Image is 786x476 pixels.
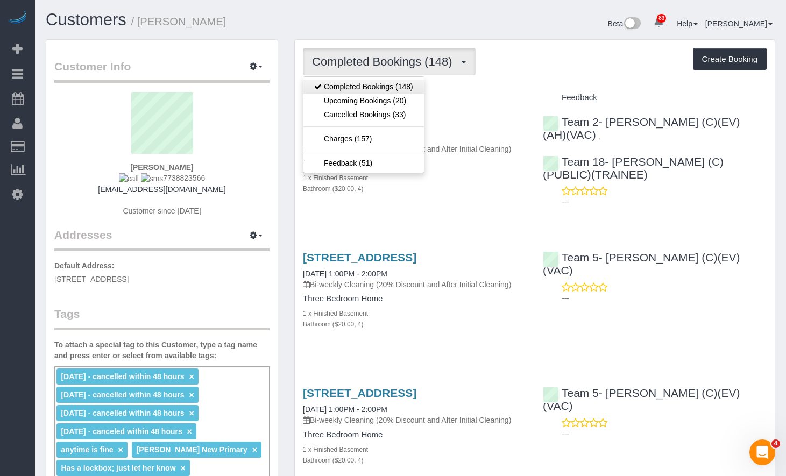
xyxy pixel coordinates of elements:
a: × [189,372,194,381]
img: call [119,173,139,184]
a: Customers [46,10,126,29]
a: × [252,445,257,454]
span: 4 [771,439,780,448]
span: [STREET_ADDRESS] [54,275,129,283]
a: Team 2- [PERSON_NAME] (C)(EV)(AH)(VAC) [543,116,740,141]
span: 7738823566 [119,174,205,182]
button: Create Booking [693,48,767,70]
small: Bathroom ($20.00, 4) [303,321,363,328]
strong: [PERSON_NAME] [130,163,193,172]
a: × [118,445,123,454]
label: To attach a special tag to this Customer, type a tag name and press enter or select from availabl... [54,339,270,361]
span: [DATE] - cancelled within 48 hours [61,390,184,399]
a: × [187,427,192,436]
span: Completed Bookings (148) [312,55,457,68]
a: Charges (157) [303,132,424,146]
a: Team 5- [PERSON_NAME] (C)(EV)(VAC) [543,251,740,276]
a: × [189,409,194,418]
a: Completed Bookings (148) [303,80,424,94]
a: [PERSON_NAME] [705,19,773,28]
iframe: Intercom live chat [749,439,775,465]
small: 1 x Finished Basement [303,446,368,453]
a: [EMAIL_ADDRESS][DOMAIN_NAME] [98,185,225,194]
span: anytime is fine [61,445,113,454]
p: Bi-weekly Cleaning (20% Discount and After Initial Cleaning) [303,415,527,425]
span: [DATE] - canceled within 48 hours [61,427,182,436]
a: [STREET_ADDRESS] [303,387,416,399]
small: Bathroom ($20.00, 4) [303,457,363,464]
a: Feedback (51) [303,156,424,170]
p: --- [562,428,767,439]
a: × [180,464,185,473]
h4: Three Bedroom Home [303,430,527,439]
a: [DATE] 1:00PM - 2:00PM [303,269,387,278]
img: Automaid Logo [6,11,28,26]
a: 83 [648,11,669,34]
small: 1 x Finished Basement [303,174,368,182]
small: 1 x Finished Basement [303,310,368,317]
p: Bi-weekly Cleaning (20% Discount and After Initial Cleaning) [303,279,527,290]
span: Customer since [DATE] [123,207,201,215]
span: [DATE] - cancelled within 48 hours [61,372,184,381]
small: / [PERSON_NAME] [131,16,226,27]
a: [STREET_ADDRESS] [303,251,416,264]
span: Has a lockbox; just let her know [61,464,175,472]
a: Team 5- [PERSON_NAME] (C)(EV)(VAC) [543,387,740,412]
legend: Customer Info [54,59,270,83]
label: Default Address: [54,260,115,271]
a: Cancelled Bookings (33) [303,108,424,122]
a: × [189,390,194,400]
span: [PERSON_NAME] New Primary [137,445,247,454]
img: sms [141,173,164,184]
span: [DATE] - cancelled within 48 hours [61,409,184,417]
p: --- [562,196,767,207]
a: Upcoming Bookings (20) [303,94,424,108]
legend: Tags [54,306,270,330]
a: [DATE] 1:00PM - 2:00PM [303,405,387,414]
a: Team 18- [PERSON_NAME] (C)(PUBLIC)(TRAINEE) [543,155,724,181]
span: , [598,132,600,140]
a: Help [677,19,698,28]
h4: Three Bedroom Home [303,294,527,303]
small: Bathroom ($20.00, 4) [303,185,363,193]
span: 83 [657,14,666,23]
a: Beta [608,19,641,28]
button: Completed Bookings (148) [303,48,476,75]
p: --- [562,293,767,303]
img: New interface [623,17,641,31]
h4: Feedback [543,93,767,102]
